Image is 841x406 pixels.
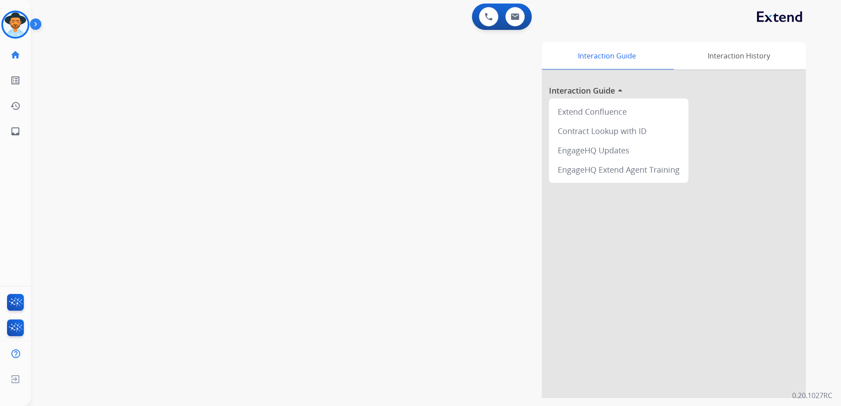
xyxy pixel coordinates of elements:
div: Extend Confluence [552,102,685,121]
div: Interaction Guide [542,42,672,69]
mat-icon: inbox [10,126,21,137]
div: EngageHQ Extend Agent Training [552,160,685,179]
img: avatar [3,12,28,37]
div: Interaction History [672,42,806,69]
mat-icon: list_alt [10,75,21,86]
mat-icon: history [10,101,21,111]
p: 0.20.1027RC [792,390,832,401]
mat-icon: home [10,50,21,60]
div: Contract Lookup with ID [552,121,685,141]
div: EngageHQ Updates [552,141,685,160]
